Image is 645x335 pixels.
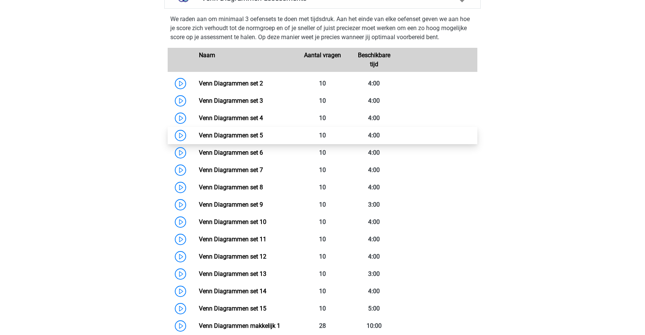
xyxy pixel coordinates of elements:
[199,218,266,225] a: Venn Diagrammen set 10
[170,15,475,42] p: We raden aan om minimaal 3 oefensets te doen met tijdsdruk. Aan het einde van elke oefenset geven...
[199,201,263,208] a: Venn Diagrammen set 9
[199,166,263,174] a: Venn Diagrammen set 7
[297,51,348,69] div: Aantal vragen
[199,253,266,260] a: Venn Diagrammen set 12
[199,236,266,243] a: Venn Diagrammen set 11
[199,270,266,277] a: Venn Diagrammen set 13
[199,305,266,312] a: Venn Diagrammen set 15
[199,184,263,191] a: Venn Diagrammen set 8
[199,97,263,104] a: Venn Diagrammen set 3
[193,51,297,69] div: Naam
[199,132,263,139] a: Venn Diagrammen set 5
[199,149,263,156] a: Venn Diagrammen set 6
[199,288,266,295] a: Venn Diagrammen set 14
[199,114,263,122] a: Venn Diagrammen set 4
[199,80,263,87] a: Venn Diagrammen set 2
[199,322,280,329] a: Venn Diagrammen makkelijk 1
[348,51,400,69] div: Beschikbare tijd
